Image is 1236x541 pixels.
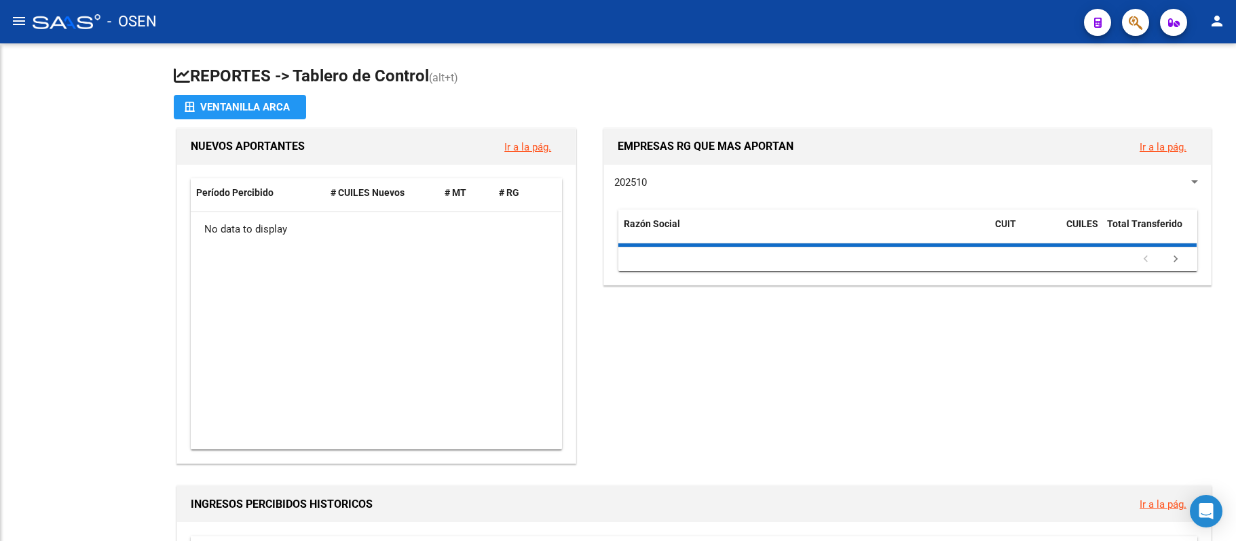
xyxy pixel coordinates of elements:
[1102,209,1197,254] datatable-header-cell: Total Transferido
[995,218,1016,229] span: CUIT
[1129,134,1197,159] button: Ir a la pág.
[1140,498,1186,510] a: Ir a la pág.
[1129,492,1197,517] button: Ir a la pág.
[191,140,305,153] span: NUEVOS APORTANTES
[1190,495,1222,527] div: Open Intercom Messenger
[1066,218,1098,229] span: CUILES
[624,218,680,229] span: Razón Social
[331,187,405,198] span: # CUILES Nuevos
[1107,218,1182,229] span: Total Transferido
[493,178,548,207] datatable-header-cell: # RG
[990,209,1061,254] datatable-header-cell: CUIT
[504,141,551,153] a: Ir a la pág.
[107,7,157,37] span: - OSEN
[191,178,325,207] datatable-header-cell: Período Percibido
[618,209,990,254] datatable-header-cell: Razón Social
[429,71,458,84] span: (alt+t)
[493,134,562,159] button: Ir a la pág.
[191,498,373,510] span: INGRESOS PERCIBIDOS HISTORICOS
[191,212,561,246] div: No data to display
[196,187,274,198] span: Período Percibido
[618,140,793,153] span: EMPRESAS RG QUE MAS APORTAN
[445,187,466,198] span: # MT
[1163,252,1188,267] a: go to next page
[185,95,295,119] div: Ventanilla ARCA
[1140,141,1186,153] a: Ir a la pág.
[11,13,27,29] mat-icon: menu
[1209,13,1225,29] mat-icon: person
[499,187,519,198] span: # RG
[1061,209,1102,254] datatable-header-cell: CUILES
[614,176,647,188] span: 202510
[174,65,1214,89] h1: REPORTES -> Tablero de Control
[439,178,493,207] datatable-header-cell: # MT
[174,95,306,119] button: Ventanilla ARCA
[325,178,439,207] datatable-header-cell: # CUILES Nuevos
[1133,252,1159,267] a: go to previous page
